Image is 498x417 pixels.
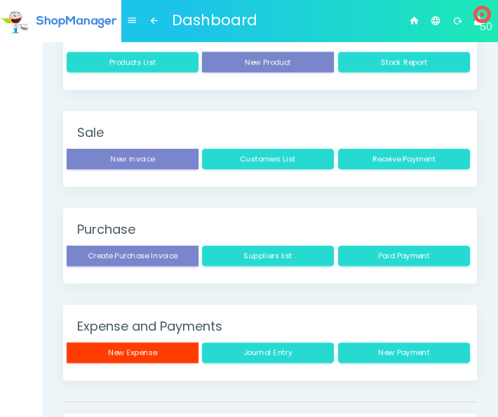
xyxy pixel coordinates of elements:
[77,125,463,140] h4: Sale
[469,1,487,41] a: 50
[338,52,470,72] button: Stock Report
[338,149,470,169] button: Receive Payment
[67,149,198,169] button: New Invoice
[202,52,334,72] button: New Product
[77,319,463,334] h4: Expense and Payments
[67,246,198,266] button: Create Purchase Invoice
[77,28,463,44] h4: Stock / Products
[172,4,257,30] span: Dashboard
[202,149,334,169] button: Customers List
[67,343,198,363] button: New Expense
[77,222,463,237] h4: Purchase
[480,13,484,17] span: 50
[202,343,334,363] button: Journal Entry
[32,15,121,29] img: homepage
[338,246,470,266] button: Paid Payment
[202,246,334,266] button: Suppliers list
[338,343,470,363] button: New Payment
[67,52,198,72] button: Products List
